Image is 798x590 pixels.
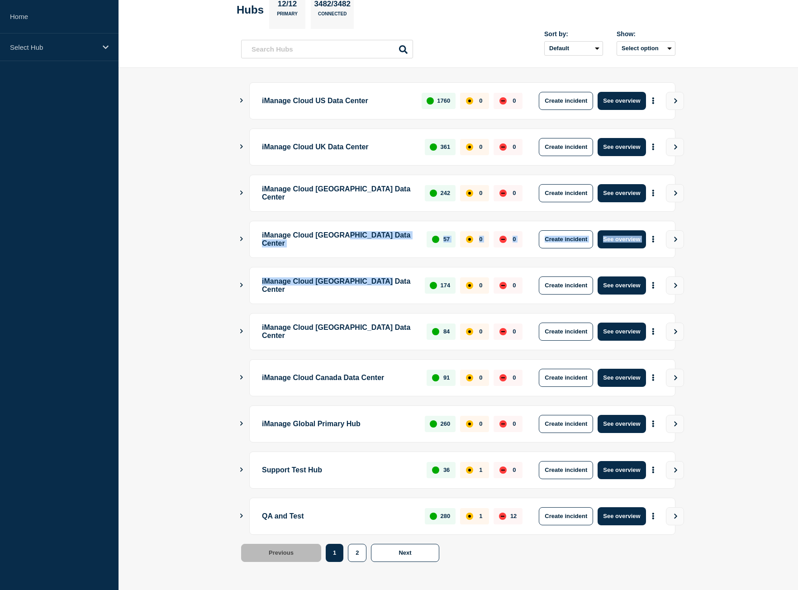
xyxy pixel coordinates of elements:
div: up [430,190,437,197]
p: 280 [441,513,451,519]
p: 1 [479,466,482,473]
div: affected [466,190,473,197]
button: Create incident [539,230,593,248]
button: Show Connected Hubs [239,143,244,150]
p: 0 [513,374,516,381]
p: iManage Cloud [GEOGRAPHIC_DATA] Data Center [262,323,416,341]
p: 0 [513,420,516,427]
button: View [666,415,684,433]
button: View [666,92,684,110]
p: 0 [479,374,482,381]
div: up [430,420,437,428]
p: 242 [441,190,451,196]
p: 0 [479,190,482,196]
button: More actions [647,462,659,478]
div: up [432,236,439,243]
button: See overview [598,92,646,110]
h2: Hubs [237,4,264,16]
p: 0 [479,236,482,243]
div: down [499,143,507,151]
p: 174 [441,282,451,289]
button: See overview [598,276,646,295]
div: down [499,190,507,197]
div: Sort by: [544,30,603,38]
p: Primary [277,11,298,21]
button: More actions [647,138,659,155]
div: down [499,466,507,474]
p: 0 [513,282,516,289]
p: iManage Cloud [GEOGRAPHIC_DATA] Data Center [262,276,414,295]
div: down [499,513,506,520]
button: More actions [647,185,659,201]
p: iManage Cloud [GEOGRAPHIC_DATA] Data Center [262,230,416,248]
button: More actions [647,369,659,386]
div: up [430,282,437,289]
button: Show Connected Hubs [239,420,244,427]
button: Show Connected Hubs [239,282,244,289]
div: affected [466,236,473,243]
div: down [499,374,507,381]
button: Previous [241,544,321,562]
button: View [666,461,684,479]
p: 0 [479,282,482,289]
div: down [499,420,507,428]
p: 0 [513,97,516,104]
div: affected [466,513,473,520]
p: 260 [441,420,451,427]
div: up [430,143,437,151]
p: 0 [513,143,516,150]
button: Create incident [539,92,593,110]
button: See overview [598,230,646,248]
button: Create incident [539,507,593,525]
div: affected [466,328,473,335]
p: 57 [443,236,450,243]
p: iManage Cloud Canada Data Center [262,369,416,387]
button: View [666,507,684,525]
p: 12 [510,513,517,519]
button: 1 [326,544,343,562]
div: down [499,236,507,243]
p: 84 [443,328,450,335]
button: More actions [647,508,659,524]
button: Show Connected Hubs [239,328,244,335]
button: Create incident [539,369,593,387]
button: View [666,323,684,341]
div: affected [466,420,473,428]
p: 0 [513,466,516,473]
button: More actions [647,323,659,340]
button: See overview [598,184,646,202]
button: Create incident [539,461,593,479]
button: Next [371,544,439,562]
span: Previous [269,549,294,556]
button: Show Connected Hubs [239,236,244,243]
p: 1 [479,513,482,519]
button: View [666,369,684,387]
button: More actions [647,231,659,247]
p: iManage Cloud [GEOGRAPHIC_DATA] Data Center [262,184,414,202]
button: See overview [598,323,646,341]
button: More actions [647,415,659,432]
p: 91 [443,374,450,381]
p: 0 [479,420,482,427]
p: 361 [441,143,451,150]
button: See overview [598,369,646,387]
div: down [499,282,507,289]
button: View [666,138,684,156]
p: 0 [479,143,482,150]
button: See overview [598,415,646,433]
button: Create incident [539,184,593,202]
p: 0 [513,190,516,196]
p: Support Test Hub [262,461,416,479]
span: Next [399,549,411,556]
p: 36 [443,466,450,473]
p: iManage Cloud US Data Center [262,92,411,110]
button: More actions [647,92,659,109]
p: 0 [513,328,516,335]
div: up [432,466,439,474]
button: Show Connected Hubs [239,190,244,196]
button: View [666,276,684,295]
div: down [499,328,507,335]
div: affected [466,374,473,381]
div: affected [466,466,473,474]
p: 0 [513,236,516,243]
